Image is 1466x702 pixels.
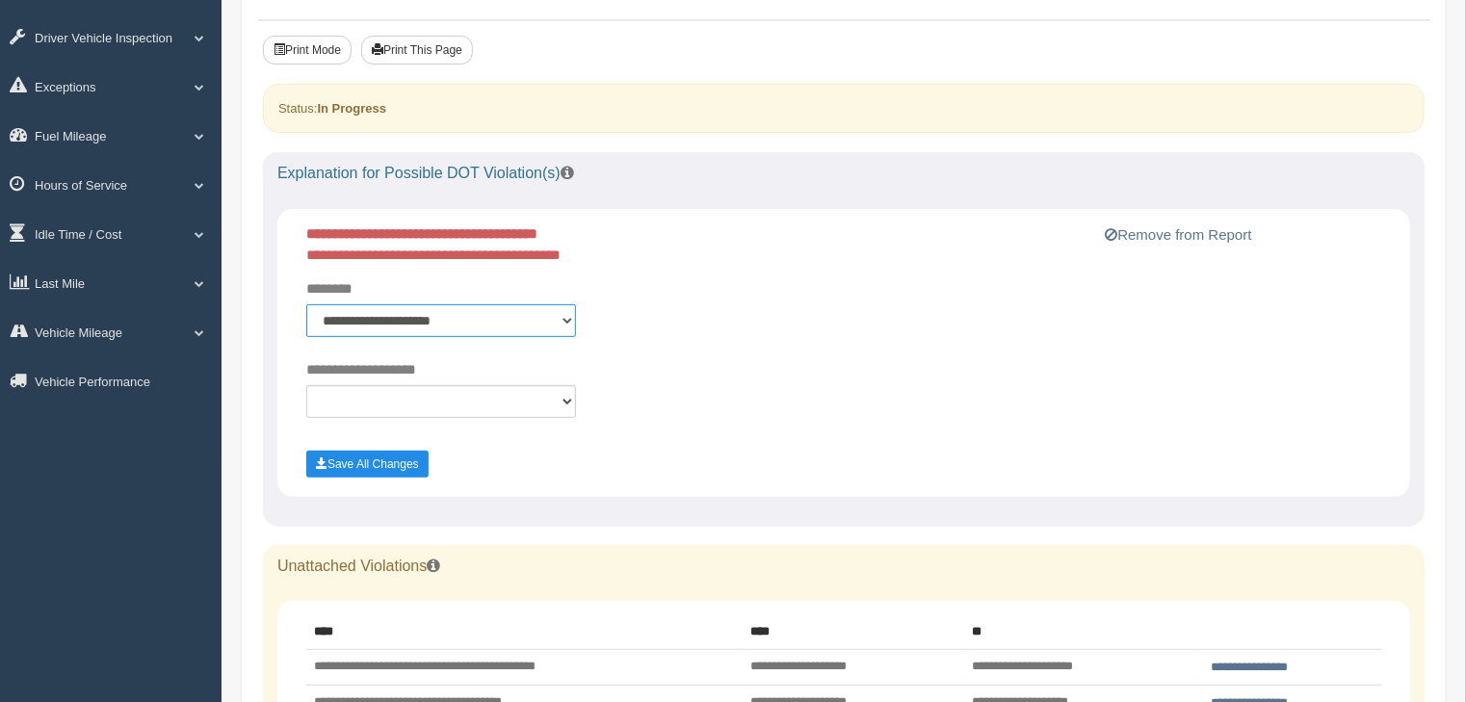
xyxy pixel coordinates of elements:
[317,101,386,116] strong: In Progress
[263,36,352,65] button: Print Mode
[263,152,1425,195] div: Explanation for Possible DOT Violation(s)
[306,451,429,478] button: Save
[361,36,473,65] button: Print This Page
[263,545,1425,587] div: Unattached Violations
[263,84,1425,133] div: Status:
[1099,223,1257,247] button: Remove from Report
